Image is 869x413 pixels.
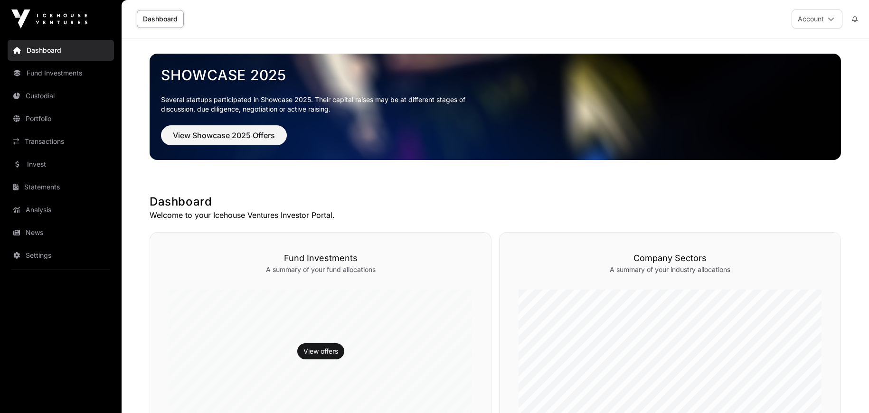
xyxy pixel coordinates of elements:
button: View Showcase 2025 Offers [161,125,287,145]
a: Dashboard [8,40,114,61]
a: Transactions [8,131,114,152]
a: View Showcase 2025 Offers [161,135,287,144]
a: Dashboard [137,10,184,28]
img: Icehouse Ventures Logo [11,9,87,28]
a: Settings [8,245,114,266]
h3: Fund Investments [169,252,472,265]
p: A summary of your industry allocations [519,265,822,274]
a: Showcase 2025 [161,66,830,84]
img: Showcase 2025 [150,54,841,160]
button: Account [792,9,842,28]
a: Fund Investments [8,63,114,84]
button: View offers [297,343,344,359]
h1: Dashboard [150,194,841,209]
a: Statements [8,177,114,197]
h3: Company Sectors [519,252,822,265]
p: Welcome to your Icehouse Ventures Investor Portal. [150,209,841,221]
span: View Showcase 2025 Offers [173,130,275,141]
a: View offers [303,347,338,356]
a: Portfolio [8,108,114,129]
a: Invest [8,154,114,175]
a: News [8,222,114,243]
a: Custodial [8,85,114,106]
p: Several startups participated in Showcase 2025. Their capital raises may be at different stages o... [161,95,480,114]
p: A summary of your fund allocations [169,265,472,274]
a: Analysis [8,199,114,220]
